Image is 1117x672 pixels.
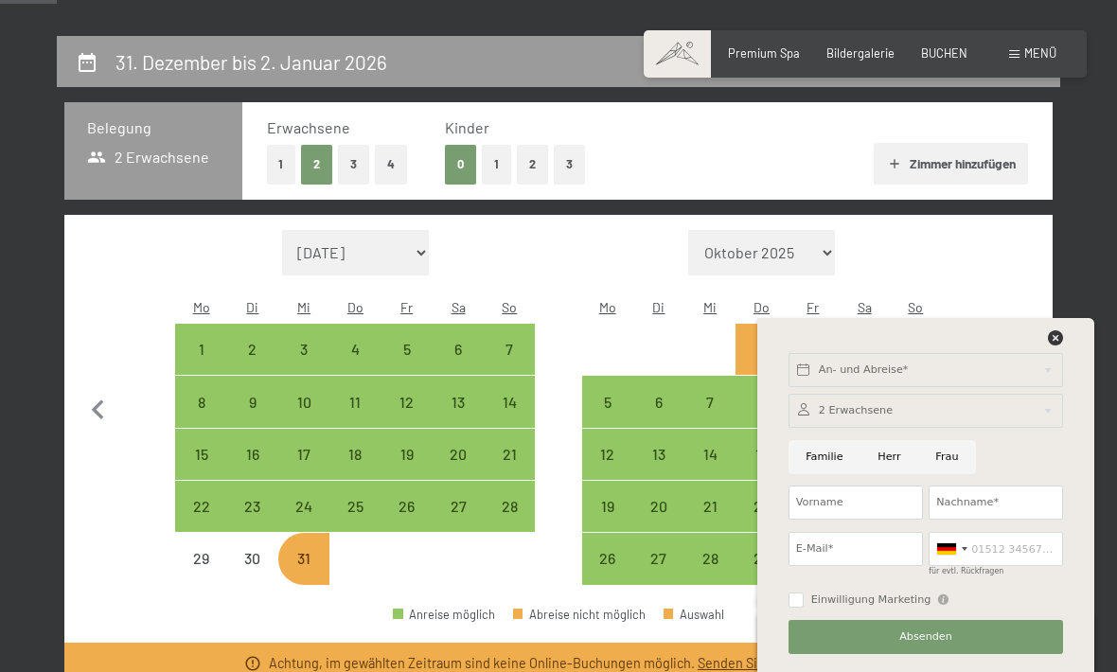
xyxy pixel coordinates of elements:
div: Sun Dec 21 2025 [484,429,535,480]
div: Anreise möglich [684,376,736,427]
div: Anreise möglich [329,429,381,480]
a: Senden Sie uns eine Anfrage [698,655,869,671]
div: Tue Dec 02 2025 [227,324,278,375]
div: 7 [686,395,734,442]
div: Anreise möglich [227,481,278,532]
div: Anreise möglich [484,324,535,375]
div: Anreise möglich [582,533,633,584]
div: 15 [737,447,785,494]
h3: Belegung [87,117,220,138]
div: Tue Jan 20 2026 [633,481,684,532]
div: Thu Jan 22 2026 [736,481,787,532]
div: Anreise möglich [227,376,278,427]
div: Tue Jan 13 2026 [633,429,684,480]
div: Tue Jan 27 2026 [633,533,684,584]
button: 4 [375,145,407,184]
abbr: Donnerstag [347,299,363,315]
div: Anreise möglich [278,481,329,532]
div: Anreise möglich [736,481,787,532]
abbr: Freitag [807,299,819,315]
a: BUCHEN [921,45,967,61]
div: Mon Dec 01 2025 [175,324,226,375]
div: 27 [635,551,683,598]
div: Anreise möglich [329,481,381,532]
div: 26 [584,551,631,598]
div: Mon Jan 26 2026 [582,533,633,584]
div: Abreise nicht möglich [513,609,646,621]
div: 24 [280,499,328,546]
div: Anreise möglich [633,481,684,532]
div: Anreise möglich [393,609,495,621]
button: Absenden [789,620,1063,654]
div: Wed Dec 03 2025 [278,324,329,375]
div: 31 [280,551,328,598]
div: 28 [486,499,533,546]
div: Sun Dec 14 2025 [484,376,535,427]
div: Anreise möglich [381,376,433,427]
div: 16 [229,447,276,494]
div: Fri Dec 12 2025 [381,376,433,427]
button: Vorheriger Monat [79,230,118,586]
div: 19 [584,499,631,546]
div: Anreise möglich [433,429,484,480]
abbr: Freitag [400,299,413,315]
div: Wed Dec 10 2025 [278,376,329,427]
div: 20 [635,499,683,546]
div: Mon Dec 08 2025 [175,376,226,427]
div: 6 [434,342,482,389]
div: 4 [331,342,379,389]
div: Anreise möglich [736,324,787,375]
div: Anreise nicht möglich [175,533,226,584]
div: 3 [280,342,328,389]
div: Anreise möglich [278,324,329,375]
abbr: Montag [193,299,210,315]
div: 7 [486,342,533,389]
div: Anreise möglich [684,429,736,480]
div: Tue Jan 06 2026 [633,376,684,427]
div: Mon Jan 12 2026 [582,429,633,480]
div: Tue Dec 09 2025 [227,376,278,427]
span: Kinder [445,118,489,136]
div: Tue Dec 30 2025 [227,533,278,584]
div: Anreise möglich [278,429,329,480]
div: 26 [383,499,431,546]
div: Anreise möglich [484,376,535,427]
div: Wed Jan 28 2026 [684,533,736,584]
div: 12 [383,395,431,442]
a: Premium Spa [728,45,800,61]
span: Bildergalerie [826,45,895,61]
div: 6 [635,395,683,442]
button: 1 [267,145,296,184]
div: 13 [635,447,683,494]
div: Anreise möglich [175,324,226,375]
div: Fri Dec 19 2025 [381,429,433,480]
div: 1 [177,342,224,389]
div: Anreise möglich [433,481,484,532]
button: 2 [301,145,332,184]
div: 25 [331,499,379,546]
div: Anreise möglich [736,429,787,480]
span: Absenden [899,629,952,645]
button: 2 [517,145,548,184]
div: Anreise möglich [381,481,433,532]
button: 0 [445,145,476,184]
div: 29 [737,551,785,598]
button: 3 [554,145,585,184]
div: Anreise möglich [175,429,226,480]
div: 11 [331,395,379,442]
div: Anreise möglich [175,481,226,532]
div: Thu Jan 29 2026 [736,533,787,584]
div: 10 [280,395,328,442]
div: Anreise möglich [736,533,787,584]
div: 2 [229,342,276,389]
div: 19 [383,447,431,494]
div: Auswahl [664,609,724,621]
div: Anreise möglich [484,481,535,532]
div: Anreise möglich [633,376,684,427]
div: Anreise möglich [684,533,736,584]
div: Thu Jan 01 2026 [736,324,787,375]
div: Fri Dec 05 2025 [381,324,433,375]
span: Menü [1024,45,1056,61]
